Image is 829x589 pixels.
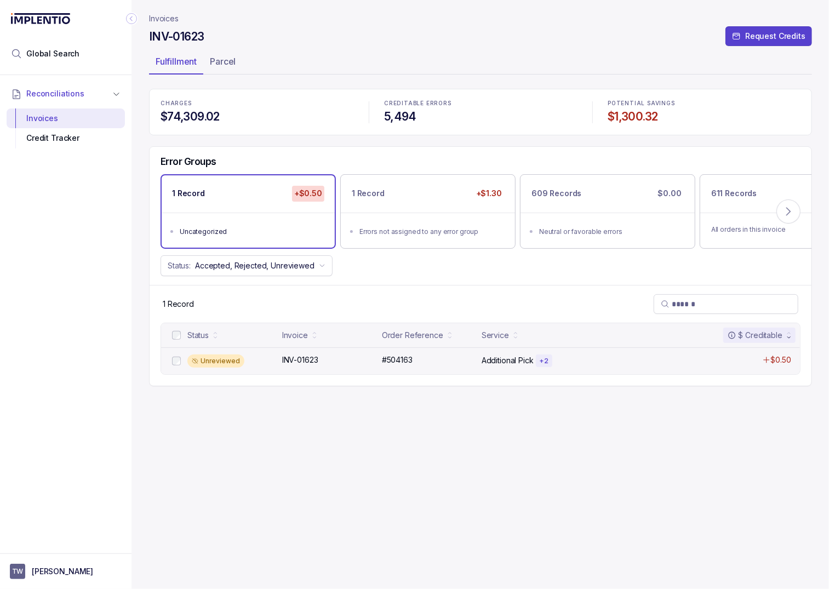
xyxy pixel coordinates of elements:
[384,109,577,124] h4: 5,494
[163,299,194,310] p: 1 Record
[384,100,577,107] p: CREDITABLE ERRORS
[15,128,116,148] div: Credit Tracker
[352,188,385,199] p: 1 Record
[161,156,216,168] h5: Error Groups
[180,226,323,237] div: Uncategorized
[149,53,203,75] li: Tab Fulfillment
[382,354,413,365] p: #504163
[187,354,244,368] div: Unreviewed
[15,108,116,128] div: Invoices
[172,357,181,365] input: checkbox-checkbox
[10,564,25,579] span: User initials
[163,299,194,310] div: Remaining page entries
[161,255,333,276] button: Status:Accepted, Rejected, Unreviewed
[203,53,242,75] li: Tab Parcel
[725,26,812,46] button: Request Credits
[149,29,204,44] h4: INV-01623
[482,330,509,341] div: Service
[149,13,179,24] nav: breadcrumb
[172,331,181,340] input: checkbox-checkbox
[168,260,191,271] p: Status:
[172,188,205,199] p: 1 Record
[210,55,236,68] p: Parcel
[608,100,801,107] p: POTENTIAL SAVINGS
[32,566,93,577] p: [PERSON_NAME]
[26,88,84,99] span: Reconciliations
[482,355,534,366] p: Additional Pick
[359,226,503,237] div: Errors not assigned to any error group
[539,226,683,237] div: Neutral or favorable errors
[125,12,138,25] div: Collapse Icon
[771,354,791,365] p: $0.50
[149,13,179,24] a: Invoices
[7,106,125,151] div: Reconciliations
[711,188,757,199] p: 611 Records
[474,186,504,201] p: +$1.30
[149,53,812,75] ul: Tab Group
[282,354,318,365] p: INV-01623
[531,188,581,199] p: 609 Records
[745,31,805,42] p: Request Credits
[382,330,443,341] div: Order Reference
[539,357,549,365] p: + 2
[195,260,315,271] p: Accepted, Rejected, Unreviewed
[10,564,122,579] button: User initials[PERSON_NAME]
[292,186,324,201] p: +$0.50
[608,109,801,124] h4: $1,300.32
[161,100,353,107] p: CHARGES
[728,330,782,341] div: $ Creditable
[656,186,684,201] p: $0.00
[7,82,125,106] button: Reconciliations
[161,109,353,124] h4: $74,309.02
[156,55,197,68] p: Fulfillment
[282,330,308,341] div: Invoice
[26,48,79,59] span: Global Search
[187,330,209,341] div: Status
